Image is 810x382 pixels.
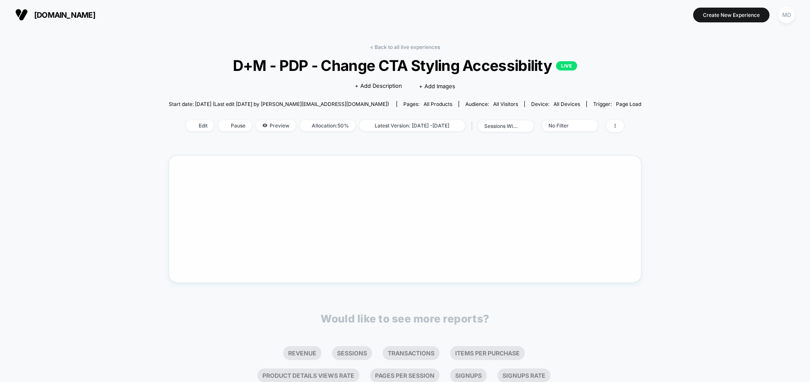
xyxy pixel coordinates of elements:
span: Device: [524,101,586,107]
span: all products [424,101,452,107]
li: Sessions [332,346,372,360]
span: Page Load [616,101,641,107]
span: [DOMAIN_NAME] [34,11,95,19]
span: All Visitors [493,101,518,107]
li: Revenue [283,346,321,360]
p: LIVE [556,61,577,70]
button: [DOMAIN_NAME] [13,8,98,22]
span: Start date: [DATE] (Last edit [DATE] by [PERSON_NAME][EMAIL_ADDRESS][DOMAIN_NAME]) [169,101,389,107]
span: | [469,120,478,132]
a: < Back to all live experiences [370,44,440,50]
div: No Filter [548,122,582,129]
span: Pause [218,120,252,131]
span: Allocation: 50% [300,120,355,131]
p: Would like to see more reports? [321,312,489,325]
span: + Add Description [355,82,402,90]
li: Items Per Purchase [450,346,525,360]
div: Pages: [403,101,452,107]
span: Edit [186,120,214,131]
span: all devices [553,101,580,107]
li: Transactions [383,346,440,360]
span: + Add Images [419,83,455,89]
div: Audience: [465,101,518,107]
img: Visually logo [15,8,28,21]
button: MD [776,6,797,24]
span: Preview [256,120,296,131]
span: Latest Version: [DATE] - [DATE] [359,120,465,131]
div: MD [778,7,795,23]
span: D+M - PDP - Change CTA Styling Accessibility [192,57,618,74]
button: Create New Experience [693,8,769,22]
div: Trigger: [593,101,641,107]
div: sessions with impression [484,123,518,129]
